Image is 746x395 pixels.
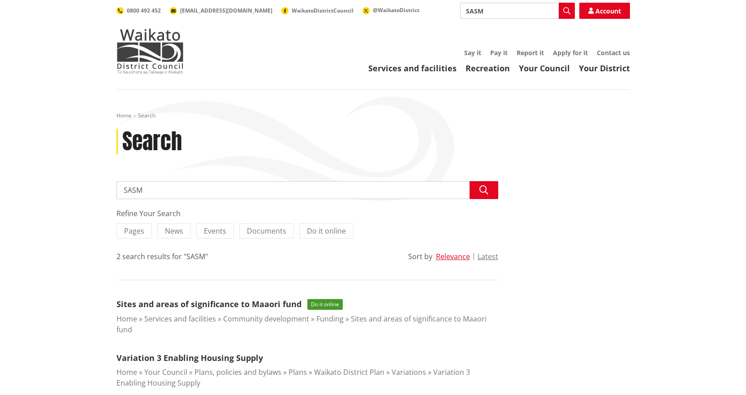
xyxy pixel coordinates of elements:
a: [EMAIL_ADDRESS][DOMAIN_NAME] [170,7,272,14]
a: Variation 3 Enabling Housing Supply [116,352,263,363]
a: Variations [392,367,426,377]
a: Sites and areas of significance to Maaori fund [116,314,487,334]
span: @WaikatoDistrict [373,6,419,14]
span: Search [138,112,155,119]
a: Your Council [144,367,187,377]
nav: breadcrumb [116,112,630,120]
a: Your District [579,63,630,74]
a: Say it [464,48,481,57]
a: Services and facilities [144,314,216,324]
a: Plans [289,367,307,377]
span: Do it online [307,299,343,310]
a: Account [579,3,630,19]
a: 0800 492 452 [116,7,161,14]
div: Refine Your Search [116,208,498,219]
span: News [165,226,183,236]
h1: Search [122,129,182,155]
a: Home [116,112,132,119]
span: Documents [247,226,286,236]
a: Funding [316,314,344,324]
div: Sort by [408,251,432,262]
a: Pay it [490,48,508,57]
a: Home [116,367,137,377]
span: [EMAIL_ADDRESS][DOMAIN_NAME] [180,7,272,14]
a: Contact us [597,48,630,57]
button: Latest [478,252,498,260]
a: Waikato District Plan [314,367,384,377]
a: Variation 3 Enabling Housing Supply [116,367,470,388]
a: Apply for it [553,48,588,57]
input: Search input [116,181,498,199]
button: Relevance [436,252,470,260]
img: Waikato District Council - Te Kaunihera aa Takiwaa o Waikato [116,29,184,74]
a: Recreation [466,63,510,74]
span: Pages [124,226,144,236]
span: 0800 492 452 [127,7,161,14]
span: Events [204,226,226,236]
a: Home [116,314,137,324]
span: WaikatoDistrictCouncil [292,7,354,14]
a: Sites and areas of significance to Maaori fund [116,299,302,309]
div: 2 search results for "SASM" [116,251,208,262]
a: Plans, policies and bylaws [194,367,281,377]
a: WaikatoDistrictCouncil [281,7,354,14]
a: Services and facilities [368,63,457,74]
input: Search input [460,3,575,19]
a: Report it [517,48,544,57]
a: Community development [223,314,309,324]
span: Do it online [307,226,346,236]
a: @WaikatoDistrict [362,6,419,14]
a: Your Council [519,63,570,74]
